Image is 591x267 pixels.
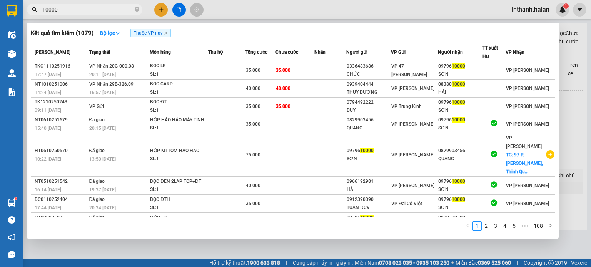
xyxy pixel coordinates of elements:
[150,204,208,212] div: SL: 1
[391,104,422,109] span: VP Trung Kính
[519,221,531,231] li: Next 5 Pages
[246,183,260,188] span: 40.000
[89,63,134,69] span: VP Nhận 20G-000.08
[8,31,16,39] img: warehouse-icon
[246,121,260,127] span: 35.000
[8,234,15,241] span: notification
[438,186,482,194] div: SƠN
[35,72,61,77] span: 17:47 [DATE]
[93,27,127,39] button: Bộ lọcdown
[510,222,518,230] a: 5
[150,124,208,133] div: SL: 1
[150,70,208,79] div: SL: 1
[89,72,116,77] span: 20:11 [DATE]
[89,215,105,220] span: Đã giao
[438,214,482,222] div: 0912390390
[391,63,427,77] span: VP 47 [PERSON_NAME]
[531,222,545,230] a: 108
[100,30,120,36] strong: Bộ lọc
[89,50,110,55] span: Trạng thái
[130,29,171,37] span: Thuộc VP này
[506,50,524,55] span: VP Nhận
[347,70,391,78] div: CHỨC
[35,98,87,106] div: TK1210250243
[246,201,260,206] span: 35.000
[347,80,391,88] div: 0939404444
[8,50,16,58] img: warehouse-icon
[89,197,105,202] span: Đã giao
[438,62,482,70] div: 09796
[8,199,16,207] img: warehouse-icon
[452,81,465,87] span: 10000
[89,81,134,87] span: VP Nhận 29E-326.09
[438,116,482,124] div: 09796
[491,222,500,230] a: 3
[32,7,37,12] span: search
[8,69,16,77] img: warehouse-icon
[466,223,470,228] span: left
[438,204,482,212] div: SƠN
[89,179,105,184] span: Đã giao
[452,100,465,105] span: 10000
[246,104,260,109] span: 35.000
[8,251,15,258] span: message
[246,86,260,91] span: 40.000
[89,104,104,109] span: VP Gửi
[506,183,549,188] span: VP [PERSON_NAME]
[506,121,549,127] span: VP [PERSON_NAME]
[531,221,546,231] li: 108
[42,5,133,14] input: Tìm tên, số ĐT hoặc mã đơn
[438,106,482,114] div: SƠN
[150,196,208,204] div: BỌC ĐTH
[438,50,463,55] span: Người nhận
[391,86,434,91] span: VP [PERSON_NAME]
[314,50,326,55] span: Nhãn
[35,116,87,124] div: NT0610251679
[491,221,500,231] li: 3
[35,214,87,222] div: HT2909250763
[500,221,509,231] li: 4
[360,148,374,153] span: 10000
[89,90,116,95] span: 16:57 [DATE]
[8,216,15,224] span: question-circle
[438,124,482,132] div: SƠN
[473,222,481,230] a: 1
[275,50,298,55] span: Chưa cước
[8,88,16,96] img: solution-icon
[35,156,61,162] span: 10:22 [DATE]
[347,98,391,106] div: 0794492222
[245,50,267,55] span: Tổng cước
[472,221,482,231] li: 1
[150,62,208,70] div: BỌC LK
[391,152,434,158] span: VP [PERSON_NAME]
[347,214,391,222] div: 09796
[150,155,208,163] div: SL: 1
[438,88,482,96] div: HẢI
[482,221,491,231] li: 2
[150,116,208,124] div: HỘP HẢO HẢO MÁY TÍNH
[89,187,116,192] span: 19:37 [DATE]
[35,90,61,95] span: 14:24 [DATE]
[509,221,519,231] li: 5
[89,117,105,123] span: Đã giao
[438,70,482,78] div: SƠN
[347,147,391,155] div: 09796
[35,147,87,155] div: HT0610250570
[15,197,17,200] sup: 1
[35,62,87,70] div: TKC1110251916
[452,117,465,123] span: 10000
[246,152,260,158] span: 75.000
[546,221,555,231] button: right
[347,196,391,204] div: 0912390390
[548,223,553,228] span: right
[506,201,549,206] span: VP [PERSON_NAME]
[347,177,391,186] div: 0966192981
[482,45,498,59] span: TT xuất HĐ
[89,205,116,211] span: 20:34 [DATE]
[31,29,93,37] h3: Kết quả tìm kiếm ( 1079 )
[452,179,465,184] span: 10000
[438,147,482,155] div: 0829903456
[276,86,290,91] span: 40.000
[7,5,17,17] img: logo-vxr
[35,196,87,204] div: DC0110252404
